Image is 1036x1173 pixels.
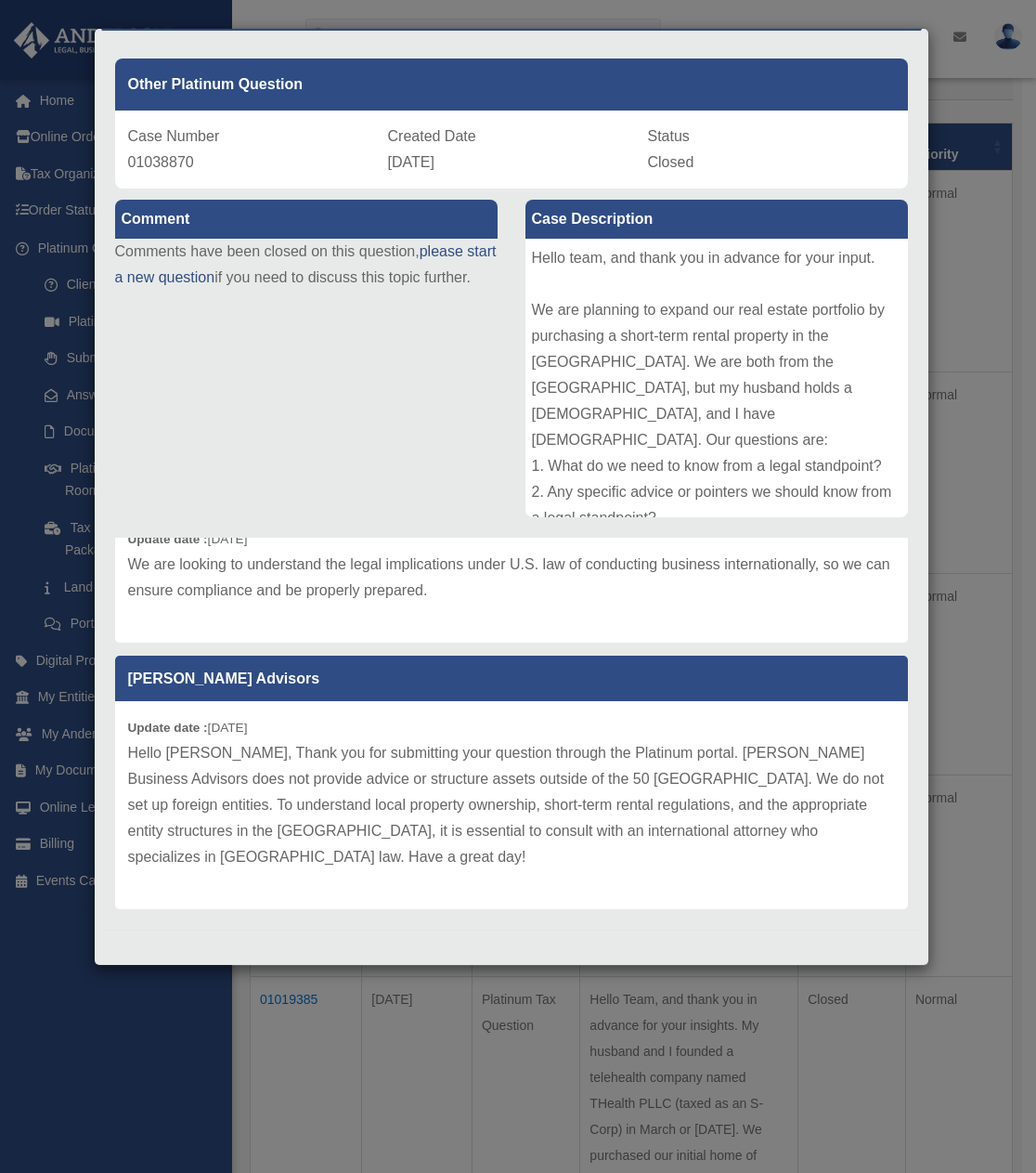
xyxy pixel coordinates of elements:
[648,154,694,170] span: Closed
[128,532,208,546] b: Update date :
[115,59,908,111] div: Other Platinum Question
[648,128,690,144] span: Status
[128,154,194,170] span: 01038870
[388,128,476,144] span: Created Date
[115,200,498,239] label: Comment
[128,721,248,735] small: [DATE]
[525,239,908,517] div: Hello team, and thank you in advance for your input. We are planning to expand our real estate po...
[115,656,908,701] p: [PERSON_NAME] Advisors
[128,721,208,735] b: Update date :
[128,740,895,870] p: Hello [PERSON_NAME], Thank you for submitting your question through the Platinum portal. [PERSON_...
[128,128,220,144] span: Case Number
[115,239,498,291] p: Comments have been closed on this question, if you need to discuss this topic further.
[115,243,497,285] a: please start a new question
[128,532,248,546] small: [DATE]
[128,552,895,604] p: We are looking to understand the legal implications under U.S. law of conducting business interna...
[525,200,908,239] label: Case Description
[388,154,434,170] span: [DATE]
